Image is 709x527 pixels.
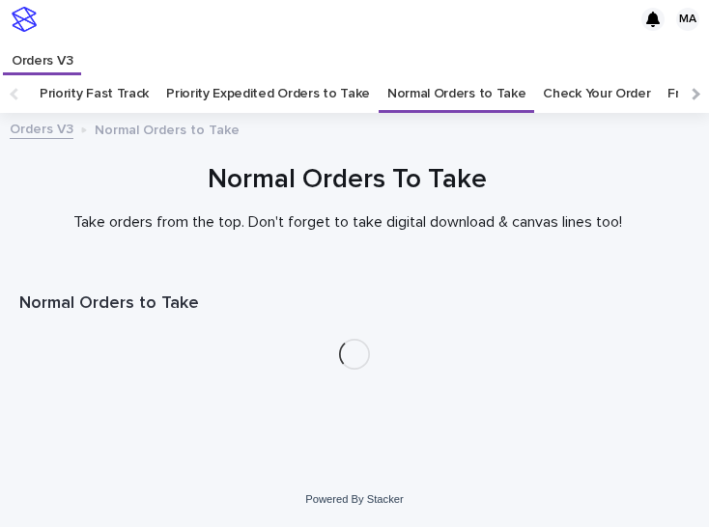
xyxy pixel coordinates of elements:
[19,292,690,316] h1: Normal Orders to Take
[543,74,650,113] a: Check Your Order
[19,213,675,232] p: Take orders from the top. Don't forget to take digital download & canvas lines too!
[40,74,149,113] a: Priority Fast Track
[95,118,240,139] p: Normal Orders to Take
[387,74,526,113] a: Normal Orders to Take
[10,117,73,139] a: Orders V3
[12,39,72,69] p: Orders V3
[305,493,403,505] a: Powered By Stacker
[676,8,699,31] div: MA
[166,74,370,113] a: Priority Expedited Orders to Take
[12,7,37,32] img: stacker-logo-s-only.png
[3,39,81,72] a: Orders V3
[19,162,675,198] h1: Normal Orders To Take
